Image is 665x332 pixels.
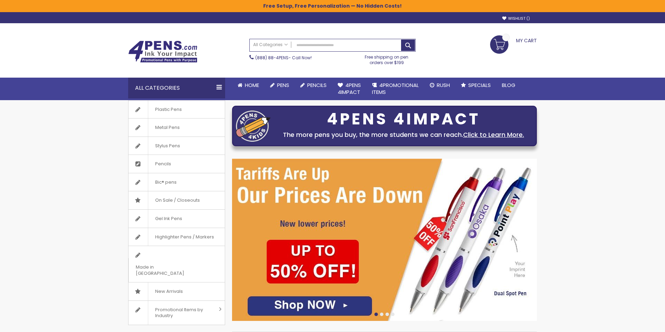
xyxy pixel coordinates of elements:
a: Stylus Pens [128,137,225,155]
span: New Arrivals [148,282,190,300]
img: four_pen_logo.png [236,110,271,142]
a: Specials [455,78,496,93]
div: Free shipping on pen orders over $199 [358,52,416,65]
div: All Categories [128,78,225,98]
span: Pencils [307,81,327,89]
a: Home [232,78,265,93]
span: Promotional Items by Industry [148,301,216,325]
a: Pencils [295,78,332,93]
a: Click to Learn More. [463,130,524,139]
a: 4Pens4impact [332,78,366,100]
span: Bic® pens [148,173,184,191]
span: Made in [GEOGRAPHIC_DATA] [128,258,207,282]
span: Stylus Pens [148,137,187,155]
a: Bic® pens [128,173,225,191]
img: 4Pens Custom Pens and Promotional Products [128,41,197,63]
a: Gel Ink Pens [128,210,225,228]
a: Promotional Items by Industry [128,301,225,325]
a: Wishlist [502,16,530,21]
span: Rush [437,81,450,89]
span: On Sale / Closeouts [148,191,207,209]
span: Specials [468,81,491,89]
a: 4PROMOTIONALITEMS [366,78,424,100]
span: Pencils [148,155,178,173]
a: All Categories [250,39,291,51]
span: Home [245,81,259,89]
span: Highlighter Pens / Markers [148,228,221,246]
a: Highlighter Pens / Markers [128,228,225,246]
div: 4PENS 4IMPACT [274,112,533,126]
span: 4Pens 4impact [338,81,361,96]
a: On Sale / Closeouts [128,191,225,209]
a: Plastic Pens [128,101,225,119]
a: Pencils [128,155,225,173]
a: Rush [424,78,455,93]
span: Pens [277,81,289,89]
a: New Arrivals [128,282,225,300]
a: (888) 88-4PENS [255,55,289,61]
div: The more pens you buy, the more students we can reach. [274,130,533,140]
span: Metal Pens [148,119,187,137]
span: Gel Ink Pens [148,210,189,228]
a: Metal Pens [128,119,225,137]
a: Pens [265,78,295,93]
img: /cheap-promotional-products.html [232,159,537,321]
span: Plastic Pens [148,101,189,119]
span: Blog [502,81,515,89]
a: Blog [496,78,521,93]
span: - Call Now! [255,55,312,61]
span: All Categories [253,42,288,47]
span: 4PROMOTIONAL ITEMS [372,81,419,96]
a: Made in [GEOGRAPHIC_DATA] [128,246,225,282]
